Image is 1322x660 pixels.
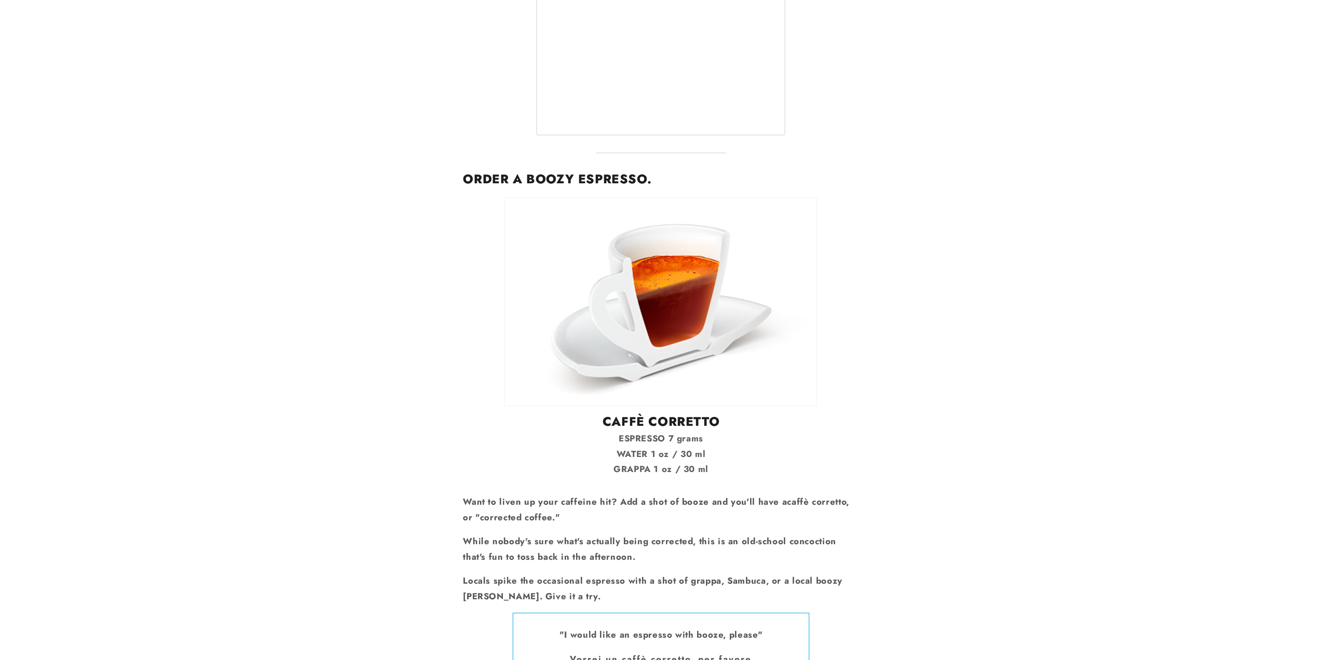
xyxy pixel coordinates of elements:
strong: caffè corretto [787,495,846,508]
p: ESPRESSO 7 grams WATER 1 oz / 30 ml GRAPPA 1 oz / 30 ml [463,431,859,477]
img: A 'corrected' espresso is simply an espresso with 1 shot of grappa, sambuca or amaro added Cin cin!. [504,197,817,406]
h2: CAFFÈ CORRETTO [463,413,859,429]
p: While nobody's sure what's actually being corrected, this is an old-school concoction that's fun ... [463,534,859,564]
p: Locals spike the occasional espresso with a shot of grappa, Sambuca, or a local boozy [PERSON_NAM... [463,573,859,604]
h2: Order a boozy espresso. [463,171,859,187]
p: "I would like an espresso with booze, please" [518,627,804,643]
p: Want to liven up your caffeine hit? Add a shot of booze and you'll have a , or "corrected coffee." [463,494,859,525]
